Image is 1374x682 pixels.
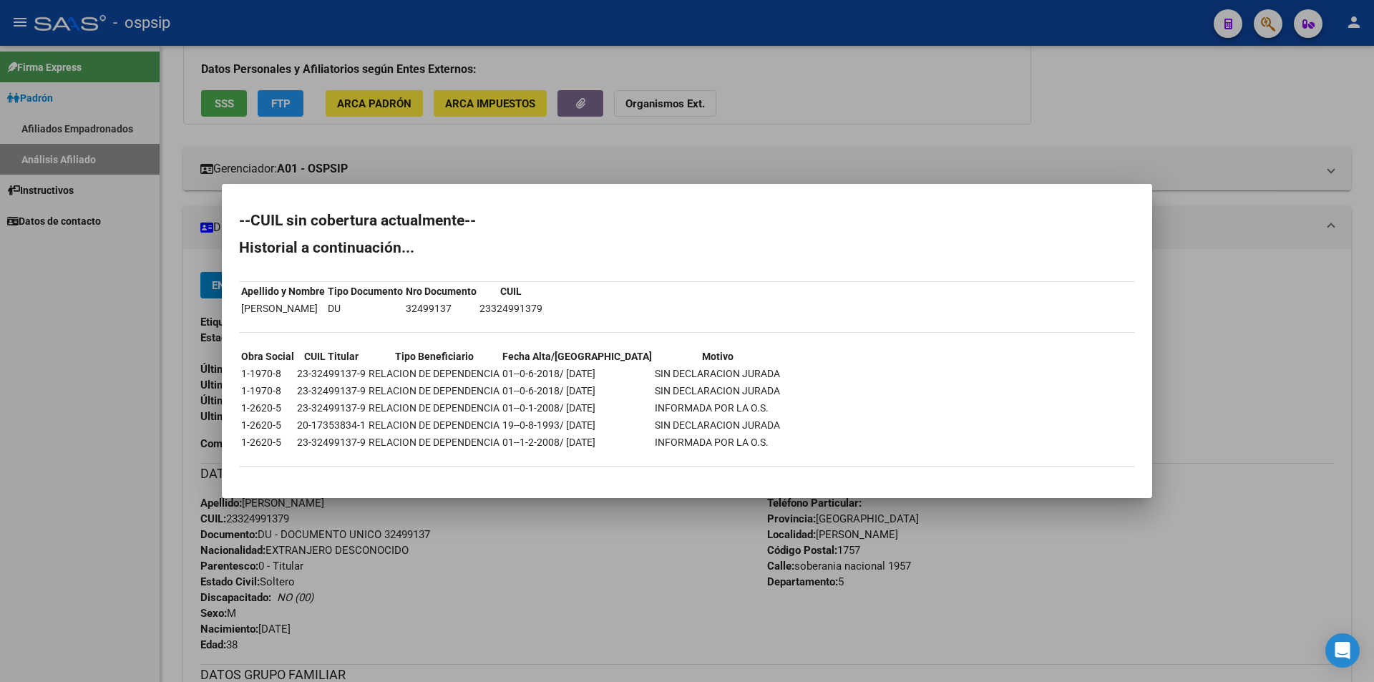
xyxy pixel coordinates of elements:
th: CUIL [479,283,543,299]
td: 1-1970-8 [240,366,295,381]
th: Tipo Beneficiario [368,349,500,364]
td: RELACION DE DEPENDENCIA [368,417,500,433]
td: 19--0-8-1993/ [DATE] [502,417,653,433]
td: [PERSON_NAME] [240,301,326,316]
th: CUIL Titular [296,349,366,364]
td: 20-17353834-1 [296,417,366,433]
td: 32499137 [405,301,477,316]
h2: Historial a continuación... [239,240,1135,255]
td: SIN DECLARACION JURADA [654,366,781,381]
td: 1-2620-5 [240,417,295,433]
td: RELACION DE DEPENDENCIA [368,366,500,381]
td: 1-2620-5 [240,434,295,450]
td: 01--0-6-2018/ [DATE] [502,366,653,381]
th: Nro Documento [405,283,477,299]
td: INFORMADA POR LA O.S. [654,434,781,450]
td: RELACION DE DEPENDENCIA [368,383,500,399]
td: 01--1-2-2008/ [DATE] [502,434,653,450]
div: Open Intercom Messenger [1325,633,1360,668]
td: 23-32499137-9 [296,366,366,381]
td: 01--0-6-2018/ [DATE] [502,383,653,399]
td: 23-32499137-9 [296,383,366,399]
td: DU [327,301,404,316]
th: Obra Social [240,349,295,364]
td: RELACION DE DEPENDENCIA [368,400,500,416]
th: Apellido y Nombre [240,283,326,299]
th: Tipo Documento [327,283,404,299]
td: 23-32499137-9 [296,434,366,450]
td: 23-32499137-9 [296,400,366,416]
h2: --CUIL sin cobertura actualmente-- [239,213,1135,228]
td: 23324991379 [479,301,543,316]
td: 1-1970-8 [240,383,295,399]
th: Motivo [654,349,781,364]
td: SIN DECLARACION JURADA [654,417,781,433]
td: SIN DECLARACION JURADA [654,383,781,399]
td: 01--0-1-2008/ [DATE] [502,400,653,416]
th: Fecha Alta/[GEOGRAPHIC_DATA] [502,349,653,364]
td: 1-2620-5 [240,400,295,416]
td: INFORMADA POR LA O.S. [654,400,781,416]
td: RELACION DE DEPENDENCIA [368,434,500,450]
